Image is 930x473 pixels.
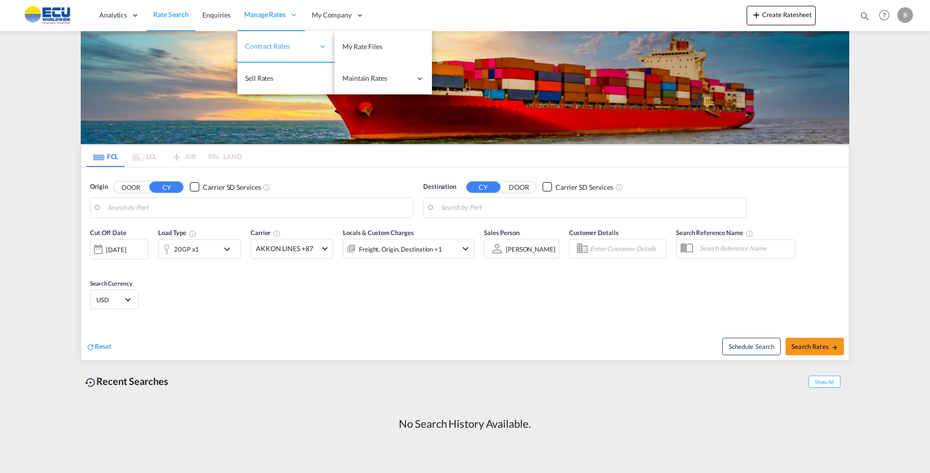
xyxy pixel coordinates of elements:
[85,377,96,388] md-icon: icon-backup-restore
[791,343,838,350] span: Search Rates
[423,182,456,192] span: Destination
[107,200,408,215] input: Search by Port
[273,230,281,237] md-icon: The selected Trucker/Carrierwill be displayed in the rate results If the rates are from another f...
[876,7,893,23] span: Help
[190,182,261,192] md-checkbox: Checkbox No Ink
[95,292,133,307] md-select: Select Currency: $ USDUnited States Dollar
[312,10,352,20] span: My Company
[808,376,841,388] span: Show All
[399,417,531,432] div: No Search History Available.
[506,245,555,253] div: [PERSON_NAME]
[502,182,536,193] button: DOOR
[335,31,432,63] a: My Rate Files
[876,7,897,24] div: Help
[90,239,148,259] div: [DATE]
[245,41,314,51] span: Contract Rates
[722,338,781,355] button: Note: By default Schedule search will only considerorigin ports, destination ports and cut off da...
[505,242,556,256] md-select: Sales Person: Ben Walker
[189,230,197,237] md-icon: icon-information-outline
[90,182,107,192] span: Origin
[237,63,335,94] a: Sell Rates
[343,239,474,258] div: Freight Origin Destination Factory Stuffingicon-chevron-down
[359,242,442,256] div: Freight Origin Destination Factory Stuffing
[86,146,242,167] md-pagination-wrapper: Use the left and right arrow keys to navigate between tabs
[746,230,753,237] md-icon: Your search will be saved by the below given name
[786,338,844,355] button: Search Ratesicon-arrow-right
[203,182,261,192] div: Carrier SD Services
[221,243,238,255] md-icon: icon-chevron-down
[153,10,189,18] span: Rate Search
[676,229,753,236] span: Search Reference Name
[245,74,273,82] span: Sell Rates
[747,6,816,25] button: icon-plus 400-fgCreate Ratesheet
[441,200,741,215] input: Search by Port
[90,229,126,236] span: Cut Off Date
[590,241,663,256] input: Enter Customer Details
[342,73,411,83] span: Maintain Rates
[99,10,127,20] span: Analytics
[897,7,913,23] div: B
[96,295,124,304] span: USD
[86,343,95,351] md-icon: icon-refresh
[335,63,432,94] div: Maintain Rates
[174,242,199,256] div: 20GP x1
[859,11,870,25] div: icon-magnify
[263,183,270,191] md-icon: Unchecked: Search for CY (Container Yard) services for all selected carriers.Checked : Search for...
[158,239,241,259] div: 20GP x1icon-chevron-down
[466,182,501,193] button: CY
[615,183,623,191] md-icon: Unchecked: Search for CY (Container Yard) services for all selected carriers.Checked : Search for...
[86,146,125,167] md-tab-item: FCL
[343,229,414,236] span: Locals & Custom Charges
[90,258,97,272] md-datepicker: Select
[569,229,618,236] span: Customer Details
[114,182,148,193] button: DOOR
[831,344,838,351] md-icon: icon-arrow-right
[484,229,519,236] span: Sales Person
[237,31,335,63] div: Contract Rates
[81,31,849,144] img: LCL+%26+FCL+BACKGROUND.png
[250,229,281,236] span: Carrier
[859,11,870,21] md-icon: icon-magnify
[149,182,183,193] button: CY
[244,10,286,19] span: Manage Rates
[90,280,132,287] span: Search Currency
[542,182,613,192] md-checkbox: Checkbox No Ink
[158,229,197,236] span: Load Type
[81,167,849,360] div: Origin DOOR CY Checkbox No InkUnchecked: Search for CY (Container Yard) services for all selected...
[555,182,613,192] div: Carrier SD Services
[15,4,80,26] img: 6cccb1402a9411edb762cf9624ab9cda.png
[460,243,471,255] md-icon: icon-chevron-down
[202,11,231,19] span: Enquiries
[695,241,795,255] input: Search Reference Name
[81,370,172,392] div: Recent Searches
[256,244,319,254] span: AKKON LINES +87
[751,9,762,20] md-icon: icon-plus 400-fg
[342,42,382,51] span: My Rate Files
[95,342,111,350] span: Reset
[86,342,111,352] div: icon-refreshReset
[106,245,126,254] div: [DATE]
